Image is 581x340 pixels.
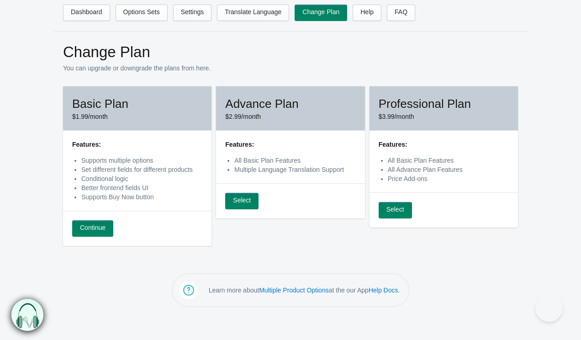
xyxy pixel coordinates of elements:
a: Help Docs [369,287,398,294]
span: $3.99/month [379,113,414,120]
h2: Basic Plan [72,96,202,112]
a: Change Plan [295,5,347,21]
li: Better frontend fields UI [81,183,202,192]
h1: Change Plan [63,43,518,61]
li: Conditional logic [81,174,202,183]
a: FAQ [387,5,415,21]
li: Supports multiple options [81,156,202,165]
a: Multiple Product Options [259,287,329,294]
li: Supports Buy Now button [81,192,202,202]
li: Multiple Language Translation Support [234,165,355,174]
li: All Basic Plan Features [234,156,355,165]
li: All Advance Plan Features [388,165,509,174]
li: Set different fields for different products [81,165,202,174]
li: Price Add-ons [388,174,509,183]
a: Dashboard [63,5,110,21]
strong: Features: [225,141,254,148]
a: Select [225,193,259,209]
a: Options Sets [116,5,168,21]
span: $1.99/month [72,113,108,120]
a: Settings [173,5,212,21]
h2: Advance Plan [225,96,355,112]
iframe: Toggle Customer Support [535,294,563,322]
img: bxm.png [12,299,44,331]
strong: Features: [379,141,407,148]
span: $2.99/month [225,113,261,120]
a: Continue [72,220,113,237]
p: Learn more about at the our App . [209,286,400,295]
li: All Basic Plan Features [388,156,509,165]
strong: Features: [72,141,101,148]
h2: Professional Plan [379,96,509,112]
a: Help [353,5,381,21]
a: Translate Language [217,5,289,21]
a: Select [379,202,412,218]
p: You can upgrade or downgrade the plans from here. [63,64,518,73]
